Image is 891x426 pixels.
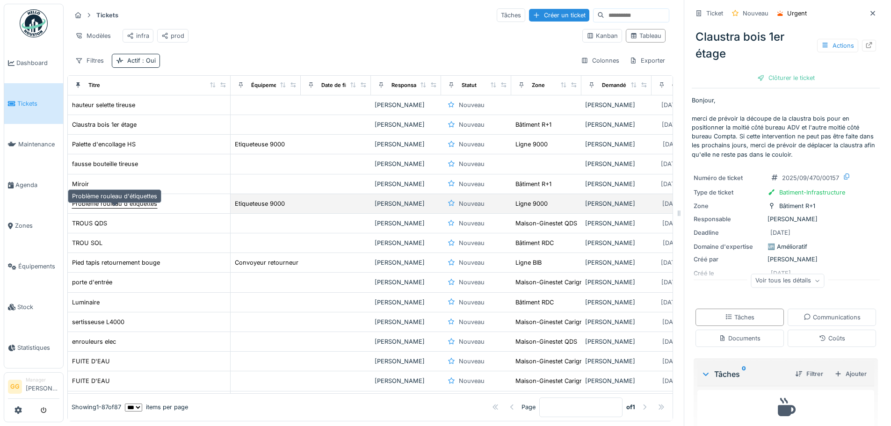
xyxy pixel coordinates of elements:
[4,205,63,246] a: Zones
[375,101,437,109] div: [PERSON_NAME]
[235,199,285,208] div: Etiqueteuse 9000
[751,274,825,288] div: Voir tous les détails
[72,278,112,287] div: porte d'entrée
[391,81,424,89] div: Responsable
[459,238,485,247] div: Nouveau
[125,403,188,412] div: items per page
[585,357,648,366] div: [PERSON_NAME]
[375,199,437,208] div: [PERSON_NAME]
[725,313,754,322] div: Tâches
[694,242,764,251] div: Domaine d'expertise
[515,278,590,287] div: Maison-Ginestet Carignan
[831,368,870,380] div: Ajouter
[72,199,157,208] div: Problème rouleau d'étiquettes
[4,124,63,165] a: Maintenance
[140,57,156,64] span: : Oui
[462,81,477,89] div: Statut
[26,376,59,397] li: [PERSON_NAME]
[497,8,525,22] div: Tâches
[522,403,536,412] div: Page
[701,368,788,380] div: Tâches
[16,58,59,67] span: Dashboard
[459,318,485,326] div: Nouveau
[72,318,124,326] div: sertisseuse L4000
[375,298,437,307] div: [PERSON_NAME]
[630,31,661,40] div: Tableau
[72,258,160,267] div: Pied tapis retournement bouge
[662,376,711,385] div: [DATE] @ 10:30:14
[743,9,768,18] div: Nouveau
[791,368,827,380] div: Filtrer
[694,215,764,224] div: Responsable
[459,199,485,208] div: Nouveau
[26,376,59,383] div: Manager
[515,199,548,208] div: Ligne 9000
[694,202,764,210] div: Zone
[753,72,819,84] div: Clôturer le ticket
[4,83,63,124] a: Tickets
[4,287,63,327] a: Stock
[515,298,554,307] div: Bâtiment RDC
[779,202,815,210] div: Bâtiment R+1
[662,318,711,326] div: [DATE] @ 09:11:06
[8,376,59,399] a: GG Manager[PERSON_NAME]
[4,165,63,205] a: Agenda
[515,258,542,267] div: Ligne BIB
[662,357,711,366] div: [DATE] @ 11:50:56
[694,173,764,182] div: Numéro de ticket
[4,246,63,287] a: Équipements
[694,228,764,237] div: Deadline
[661,258,712,267] div: [DATE] @ 07:22:40
[161,31,184,40] div: prod
[4,43,63,83] a: Dashboard
[585,159,648,168] div: [PERSON_NAME]
[459,376,485,385] div: Nouveau
[585,318,648,326] div: [PERSON_NAME]
[375,238,437,247] div: [PERSON_NAME]
[375,120,437,129] div: [PERSON_NAME]
[662,120,712,129] div: [DATE] @ 10:57:04
[459,120,485,129] div: Nouveau
[662,219,711,228] div: [DATE] @ 13:01:05
[692,25,880,66] div: Claustra bois 1er étage
[459,278,485,287] div: Nouveau
[375,337,437,346] div: [PERSON_NAME]
[529,9,589,22] div: Créer un ticket
[585,298,648,307] div: [PERSON_NAME]
[17,303,59,311] span: Stock
[587,31,618,40] div: Kanban
[661,298,713,307] div: [DATE] @ 09:54:30
[515,180,551,188] div: Bâtiment R+1
[18,140,59,149] span: Maintenance
[459,180,485,188] div: Nouveau
[459,258,485,267] div: Nouveau
[515,140,548,149] div: Ligne 9000
[72,337,116,346] div: enrouleurs elec
[88,81,100,89] div: Titre
[692,96,880,159] p: Bonjour, merci de prévoir la découpe de la claustra bois pour en positionner la moitié côté burea...
[72,120,137,129] div: Claustra bois 1er étage
[72,357,110,366] div: FUITE D'EAU
[515,337,577,346] div: Maison-Ginestet QDS
[787,9,807,18] div: Urgent
[93,11,122,20] strong: Tickets
[375,278,437,287] div: [PERSON_NAME]
[72,403,121,412] div: Showing 1 - 87 of 87
[459,298,485,307] div: Nouveau
[72,376,110,385] div: FUITE D'EAU
[585,140,648,149] div: [PERSON_NAME]
[72,219,107,228] div: TROUS QDS
[694,215,878,224] div: [PERSON_NAME]
[662,199,711,208] div: [DATE] @ 13:19:23
[71,54,108,67] div: Filtres
[779,188,845,197] div: Batiment-Infrastructure
[235,258,298,267] div: Convoyeur retourneur
[661,159,713,168] div: [DATE] @ 06:36:02
[18,262,59,271] span: Équipements
[375,357,437,366] div: [PERSON_NAME]
[782,173,839,182] div: 2025/09/470/00157
[8,380,22,394] li: GG
[375,159,437,168] div: [PERSON_NAME]
[532,81,545,89] div: Zone
[17,99,59,108] span: Tickets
